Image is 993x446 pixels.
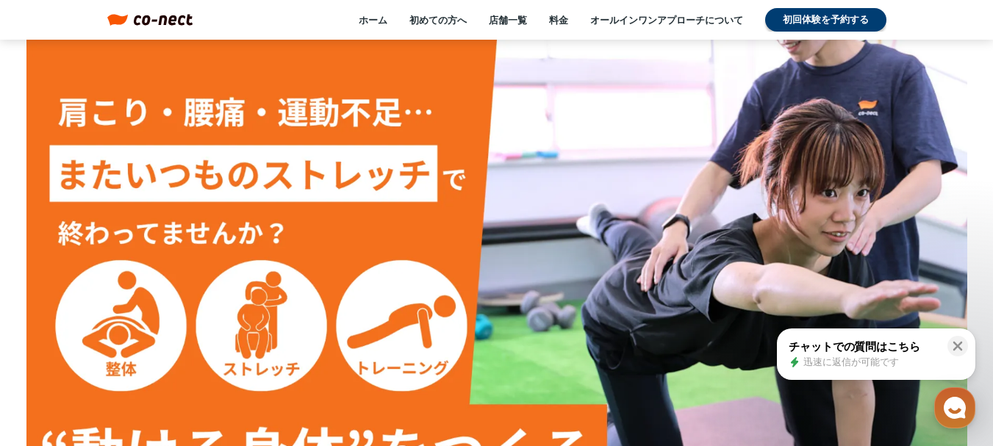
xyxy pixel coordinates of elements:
[359,13,387,26] a: ホーム
[549,13,568,26] a: 料金
[409,13,467,26] a: 初めての方へ
[765,8,886,32] a: 初回体験を予約する
[590,13,743,26] a: オールインワンアプローチについて
[489,13,527,26] a: 店舗一覧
